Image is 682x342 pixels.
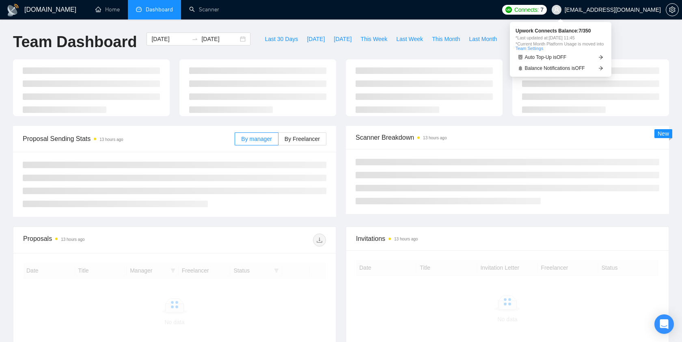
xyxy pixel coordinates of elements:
[360,35,387,43] span: This Week
[241,136,272,142] span: By manager
[505,6,512,13] img: upwork-logo.png
[396,35,423,43] span: Last Week
[265,35,298,43] span: Last 30 Days
[99,137,123,142] time: 13 hours ago
[666,3,679,16] button: setting
[540,5,544,14] span: 7
[192,36,198,42] span: swap-right
[554,7,559,13] span: user
[189,6,219,13] a: searchScanner
[514,5,539,14] span: Connects:
[516,64,606,73] a: bellBalance Notifications isOFFarrow-right
[598,55,603,60] span: arrow-right
[392,32,427,45] button: Last Week
[598,66,603,71] span: arrow-right
[151,35,188,43] input: Start date
[469,35,497,43] span: Last Month
[525,66,585,71] span: Balance Notifications is OFF
[307,35,325,43] span: [DATE]
[6,4,19,17] img: logo
[334,35,352,43] span: [DATE]
[518,66,523,71] span: bell
[95,6,120,13] a: homeHome
[285,136,320,142] span: By Freelancer
[432,35,460,43] span: This Month
[394,237,418,241] time: 13 hours ago
[13,32,137,52] h1: Team Dashboard
[201,35,238,43] input: End date
[23,234,175,247] div: Proposals
[302,32,329,45] button: [DATE]
[516,42,606,51] span: *Current Month Platform Usage is moved into
[464,32,501,45] button: Last Month
[356,234,659,244] span: Invitations
[146,6,173,13] span: Dashboard
[329,32,356,45] button: [DATE]
[516,36,606,40] span: *Last updated at: [DATE] 11:45
[423,136,447,140] time: 13 hours ago
[516,53,606,62] a: robotAuto Top-Up isOFFarrow-right
[356,132,659,143] span: Scanner Breakdown
[666,6,679,13] a: setting
[356,32,392,45] button: This Week
[136,6,142,12] span: dashboard
[654,314,674,334] div: Open Intercom Messenger
[516,28,606,33] span: Upwork Connects Balance: 7 / 350
[260,32,302,45] button: Last 30 Days
[23,134,235,144] span: Proposal Sending Stats
[518,55,523,60] span: robot
[525,55,567,60] span: Auto Top-Up is OFF
[516,46,543,51] a: Team Settings
[427,32,464,45] button: This Month
[192,36,198,42] span: to
[658,130,669,137] span: New
[61,237,84,242] time: 13 hours ago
